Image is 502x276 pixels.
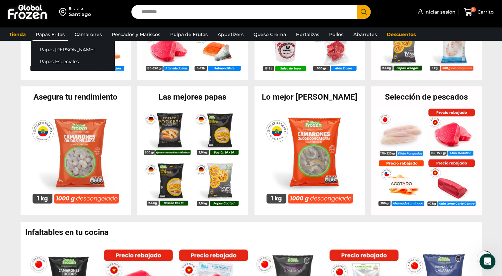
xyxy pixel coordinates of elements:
a: Tienda [6,28,29,41]
h2: Lo mejor [PERSON_NAME] [254,93,365,101]
h2: Infaltables en tu cocina [25,228,482,236]
div: Santiago [69,11,91,18]
p: Agotado [386,178,417,188]
span: 0 [470,7,476,12]
button: Search button [357,5,371,19]
img: address-field-icon.svg [59,6,69,18]
a: Abarrotes [350,28,380,41]
a: 0 Carrito [462,4,495,20]
span: Carrito [476,9,494,15]
a: Appetizers [214,28,247,41]
span: Iniciar sesión [423,9,456,15]
a: Pulpa de Frutas [167,28,211,41]
a: Pollos [326,28,347,41]
a: Iniciar sesión [416,5,456,19]
a: Papas Fritas [33,28,68,41]
a: Descuentos [384,28,419,41]
h2: Selección de pescados [371,93,482,101]
iframe: Intercom live chat [479,253,495,269]
a: Papas [PERSON_NAME] [31,43,114,56]
a: Papas Especiales [31,56,114,68]
div: Enviar a [69,6,91,11]
h2: Asegura tu rendimiento [21,93,131,101]
a: Queso Crema [250,28,289,41]
a: Hortalizas [293,28,323,41]
a: Pescados y Mariscos [108,28,164,41]
h2: Las mejores papas [137,93,248,101]
a: Camarones [71,28,105,41]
